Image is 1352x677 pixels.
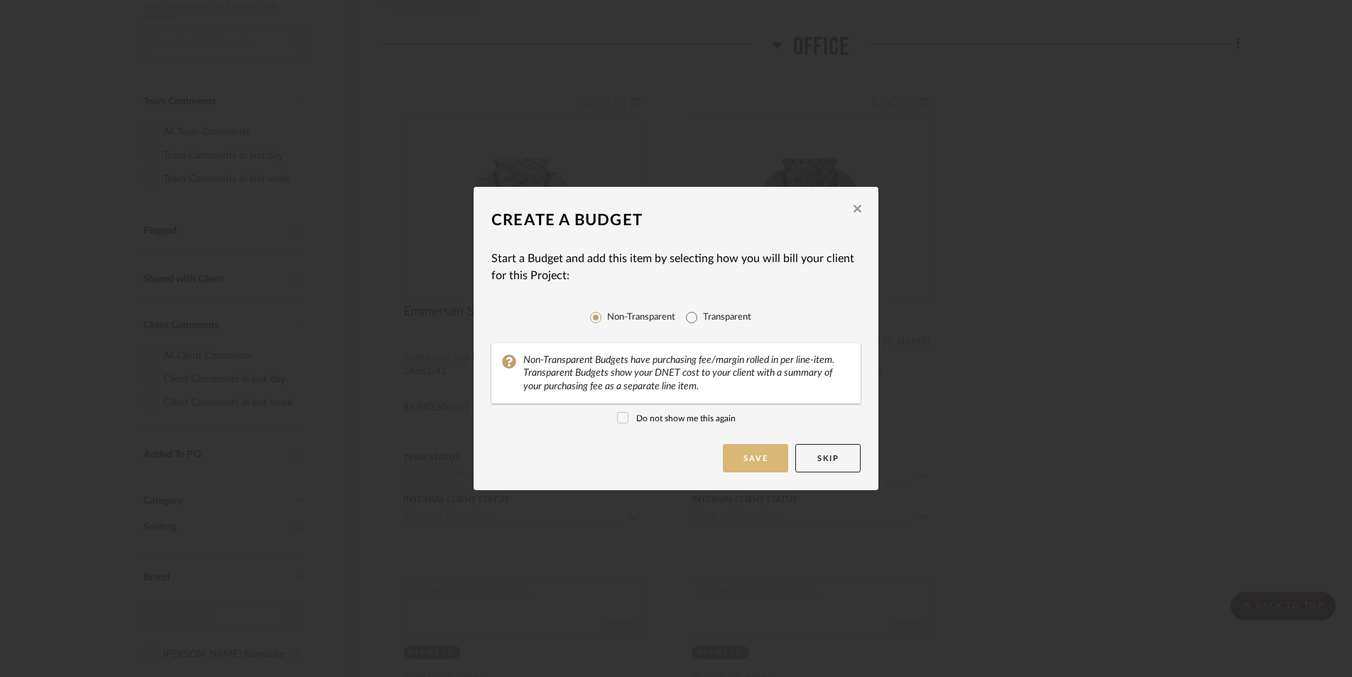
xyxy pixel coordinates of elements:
[723,444,788,472] button: Save
[523,354,850,392] div: Non-Transparent Budgets have purchasing fee/margin rolled in per line-item. Transparent Budgets s...
[703,310,751,325] label: Transparent
[617,412,736,425] label: Do not show me this again
[491,250,861,284] p: Start a Budget and add this item by selecting how you will bill your client for this Project:
[607,310,675,325] label: Non-Transparent
[491,205,861,236] div: Create a Budget
[795,444,861,472] button: Skip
